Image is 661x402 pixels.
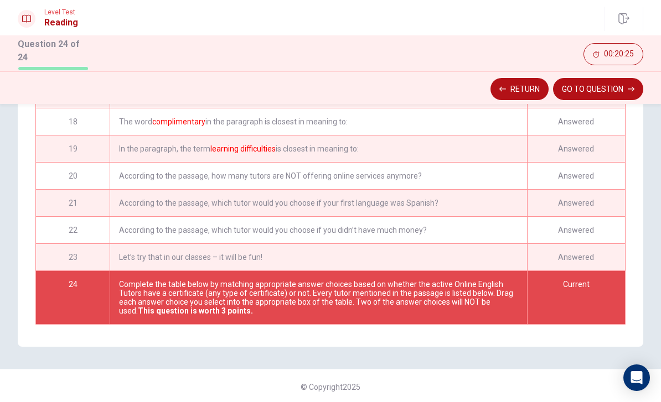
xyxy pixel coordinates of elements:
div: 18 [36,108,110,135]
div: Answered [527,244,625,270]
div: In the paragraph, the term is closest in meaning to: [110,135,527,162]
div: Answered [527,163,625,189]
button: GO TO QUESTION [553,78,643,100]
button: Return [490,78,549,100]
div: Current [527,271,625,324]
div: 22 [36,217,110,243]
font: complimentary [152,117,205,126]
div: 19 [36,135,110,162]
span: © Copyright 2025 [301,383,360,391]
div: Open Intercom Messenger [623,364,650,391]
button: 00:20:25 [583,43,643,65]
div: Complete the table below by matching appropriate answer choices based on whether the active Onlin... [110,271,527,324]
h1: Reading [44,16,78,29]
div: Let’s try that in our classes – it will be fun! [110,244,527,270]
b: This question is worth 3 points. [138,306,253,315]
div: Answered [527,135,625,162]
h1: Question 24 of 24 [18,38,89,64]
div: Answered [527,217,625,243]
div: 24 [36,271,110,324]
div: According to the passage, how many tutors are NOT offering online services anymore? [110,163,527,189]
span: Level Test [44,8,78,16]
div: Answered [527,190,625,216]
div: According to the passage, which tutor would you choose if you didn’t have much money? [110,217,527,243]
font: learning difficulties [210,144,276,153]
div: According to the passage, which tutor would you choose if your first language was Spanish? [110,190,527,216]
div: The word in the paragraph is closest in meaning to: [110,108,527,135]
div: 21 [36,190,110,216]
div: Answered [527,108,625,135]
div: 23 [36,244,110,270]
span: 00:20:25 [604,50,634,59]
div: 20 [36,163,110,189]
